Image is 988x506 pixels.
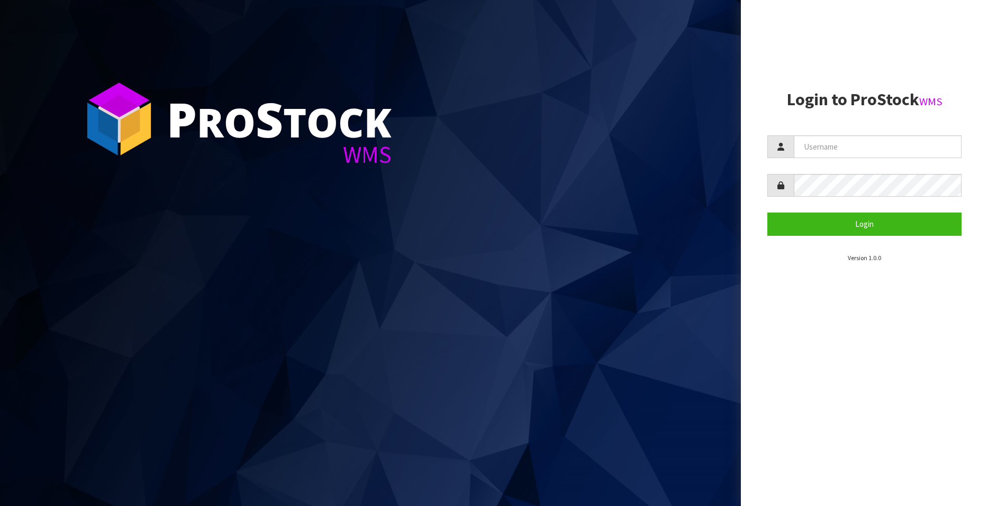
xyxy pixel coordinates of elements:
[167,95,392,143] div: ro tock
[767,90,962,109] h2: Login to ProStock
[79,79,159,159] img: ProStock Cube
[167,87,197,151] span: P
[167,143,392,167] div: WMS
[767,213,962,235] button: Login
[794,135,962,158] input: Username
[848,254,881,262] small: Version 1.0.0
[919,95,942,108] small: WMS
[256,87,283,151] span: S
